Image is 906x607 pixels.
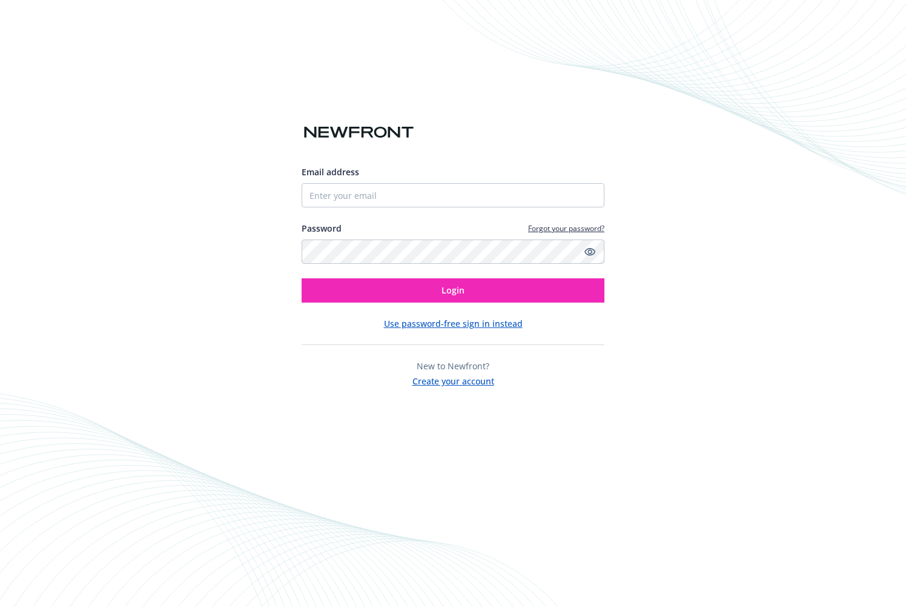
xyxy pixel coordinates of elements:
[412,372,494,387] button: Create your account
[302,122,416,143] img: Newfront logo
[302,183,604,207] input: Enter your email
[417,360,489,372] span: New to Newfront?
[384,317,523,330] button: Use password-free sign in instead
[583,244,597,259] a: Show password
[302,222,342,235] label: Password
[302,278,604,303] button: Login
[528,223,604,233] a: Forgot your password?
[302,166,359,178] span: Email address
[441,284,465,296] span: Login
[302,240,604,264] input: Enter your password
